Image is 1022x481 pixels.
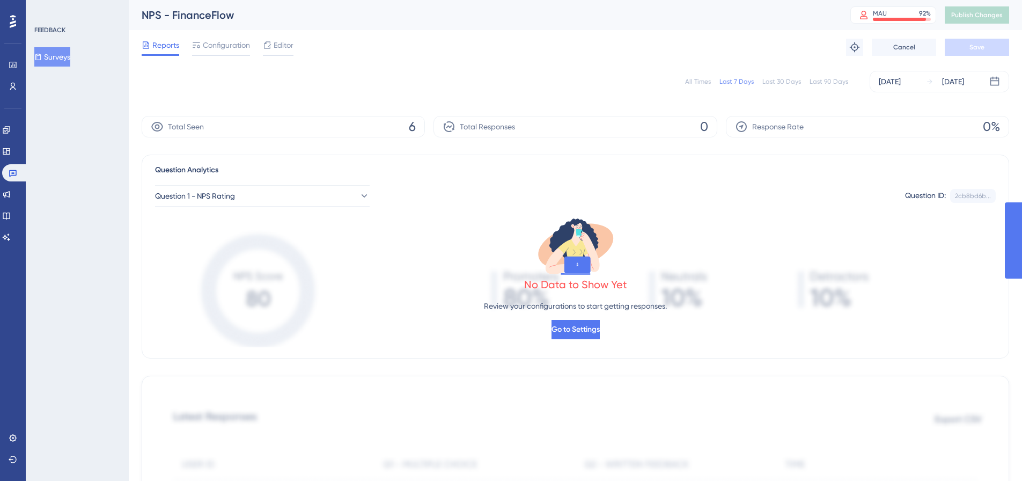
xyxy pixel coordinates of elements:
span: Response Rate [752,120,804,133]
span: Total Seen [168,120,204,133]
span: Cancel [893,43,915,52]
span: Publish Changes [951,11,1003,19]
span: Editor [274,39,293,52]
button: Cancel [872,39,936,56]
div: [DATE] [942,75,964,88]
div: Last 7 Days [719,77,754,86]
div: No Data to Show Yet [524,277,627,292]
div: 92 % [919,9,931,18]
span: Reports [152,39,179,52]
span: Configuration [203,39,250,52]
div: NPS - FinanceFlow [142,8,824,23]
span: 6 [409,118,416,135]
div: All Times [685,77,711,86]
div: [DATE] [879,75,901,88]
div: MAU [873,9,887,18]
div: Last 90 Days [810,77,848,86]
div: 2cb8bd6b... [955,192,991,200]
button: Surveys [34,47,70,67]
span: 0 [700,118,708,135]
span: Go to Settings [552,323,600,336]
button: Question 1 - NPS Rating [155,185,370,207]
button: Go to Settings [552,320,600,339]
span: Save [969,43,984,52]
span: Question Analytics [155,164,218,177]
span: Question 1 - NPS Rating [155,190,235,202]
button: Publish Changes [945,6,1009,24]
span: 0% [983,118,1000,135]
span: Total Responses [460,120,515,133]
div: FEEDBACK [34,26,65,34]
button: Save [945,39,1009,56]
iframe: UserGuiding AI Assistant Launcher [977,439,1009,471]
div: Last 30 Days [762,77,801,86]
p: Review your configurations to start getting responses. [484,300,667,312]
div: Question ID: [905,189,946,203]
